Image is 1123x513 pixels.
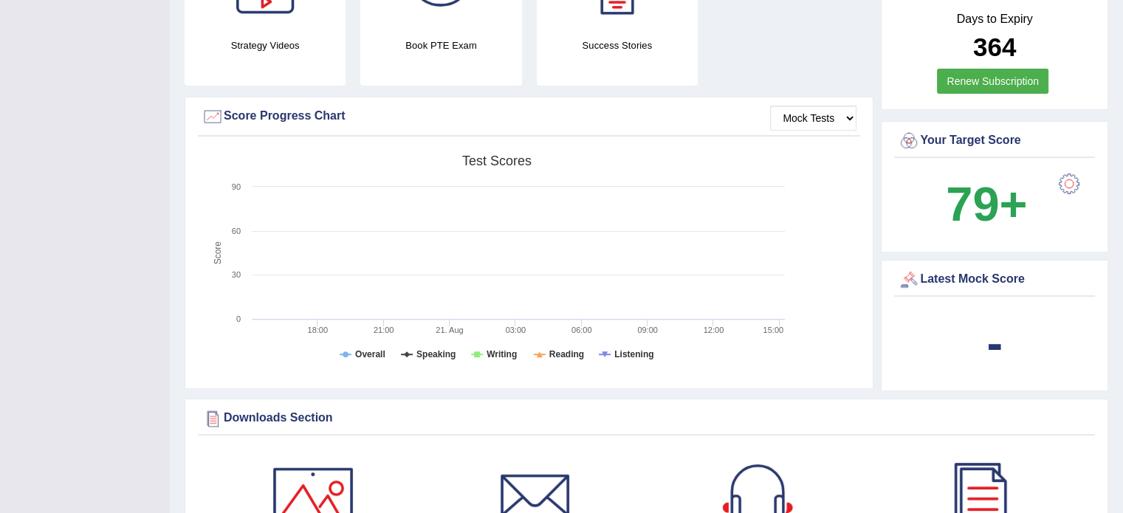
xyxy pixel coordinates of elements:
h4: Days to Expiry [898,13,1091,26]
tspan: Overall [355,349,385,359]
tspan: Writing [487,349,517,359]
a: Renew Subscription [937,69,1048,94]
text: 90 [232,182,241,191]
div: Downloads Section [202,407,1091,430]
tspan: Reading [549,349,584,359]
text: 12:00 [704,326,724,334]
text: 09:00 [637,326,658,334]
div: Your Target Score [898,130,1091,152]
h4: Book PTE Exam [360,38,521,53]
b: 79+ [946,177,1027,231]
div: Score Progress Chart [202,106,856,128]
text: 15:00 [763,326,783,334]
div: Latest Mock Score [898,269,1091,291]
h4: Success Stories [537,38,698,53]
b: 364 [973,32,1016,61]
text: 60 [232,227,241,235]
tspan: 21. Aug [436,326,463,334]
text: 30 [232,270,241,279]
h4: Strategy Videos [185,38,346,53]
b: - [986,316,1003,370]
text: 03:00 [506,326,526,334]
tspan: Listening [614,349,653,359]
tspan: Test scores [462,154,532,168]
tspan: Score [213,241,223,265]
text: 0 [236,314,241,323]
tspan: Speaking [416,349,456,359]
text: 21:00 [374,326,394,334]
text: 18:00 [307,326,328,334]
text: 06:00 [571,326,592,334]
